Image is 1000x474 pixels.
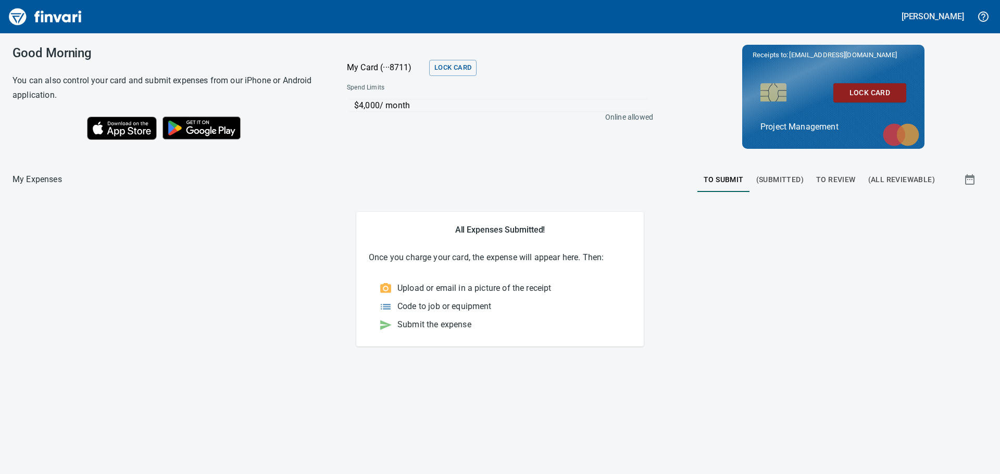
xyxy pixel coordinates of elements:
[868,173,935,186] span: (All Reviewable)
[397,318,471,331] p: Submit the expense
[842,86,898,99] span: Lock Card
[87,117,157,140] img: Download on the App Store
[157,111,246,145] img: Get it on Google Play
[902,11,964,22] h5: [PERSON_NAME]
[753,50,914,60] p: Receipts to:
[347,61,425,74] p: My Card (···8711)
[788,50,897,60] span: [EMAIL_ADDRESS][DOMAIN_NAME]
[369,224,631,235] h5: All Expenses Submitted!
[397,300,492,313] p: Code to job or equipment
[434,62,471,74] span: Lock Card
[704,173,744,186] span: To Submit
[760,121,906,133] p: Project Management
[429,60,477,76] button: Lock Card
[12,46,321,60] h3: Good Morning
[878,118,924,151] img: mastercard.svg
[354,99,648,112] p: $4,000 / month
[12,173,62,186] p: My Expenses
[339,112,653,122] p: Online allowed
[899,8,967,24] button: [PERSON_NAME]
[833,83,906,103] button: Lock Card
[369,251,631,264] p: Once you charge your card, the expense will appear here. Then:
[347,83,518,93] span: Spend Limits
[756,173,804,186] span: (Submitted)
[397,282,551,294] p: Upload or email in a picture of the receipt
[6,4,84,29] img: Finvari
[12,73,321,103] h6: You can also control your card and submit expenses from our iPhone or Android application.
[12,173,62,186] nav: breadcrumb
[816,173,856,186] span: To Review
[954,167,988,192] button: Show transactions within a particular date range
